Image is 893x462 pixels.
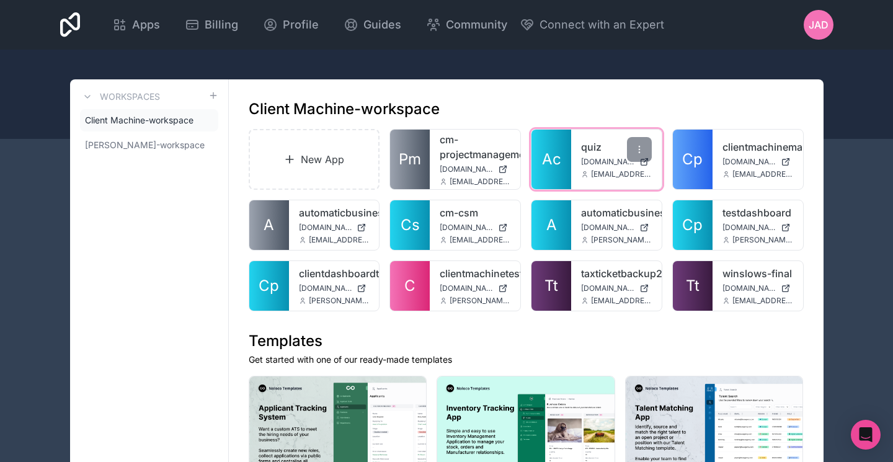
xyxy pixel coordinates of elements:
[249,129,380,190] a: New App
[851,420,881,450] div: Open Intercom Messenger
[450,296,510,306] span: [PERSON_NAME][EMAIL_ADDRESS][DOMAIN_NAME]
[673,130,713,189] a: Cp
[591,235,652,245] span: [PERSON_NAME][EMAIL_ADDRESS][DOMAIN_NAME]
[722,205,793,220] a: testdashboard
[440,266,510,281] a: clientmachinetest2
[722,157,776,167] span: [DOMAIN_NAME]
[299,283,370,293] a: [DOMAIN_NAME]
[253,11,329,38] a: Profile
[390,261,430,311] a: C
[404,276,415,296] span: C
[80,89,160,104] a: Workspaces
[450,177,510,187] span: [EMAIL_ADDRESS][DOMAIN_NAME]
[440,283,493,293] span: [DOMAIN_NAME]
[722,223,793,233] a: [DOMAIN_NAME]
[283,16,319,33] span: Profile
[531,130,571,189] a: Ac
[205,16,238,33] span: Billing
[446,16,507,33] span: Community
[390,130,430,189] a: Pm
[581,205,652,220] a: automaticbusinessdashboardtest
[249,200,289,250] a: A
[591,169,652,179] span: [EMAIL_ADDRESS][DOMAIN_NAME]
[440,283,510,293] a: [DOMAIN_NAME]
[440,205,510,220] a: cm-csm
[581,157,634,167] span: [DOMAIN_NAME]
[264,215,274,235] span: A
[363,16,401,33] span: Guides
[401,215,420,235] span: Cs
[809,17,829,32] span: JAD
[102,11,170,38] a: Apps
[249,353,804,366] p: Get started with one of our ready-made templates
[542,149,561,169] span: Ac
[682,215,703,235] span: Cp
[581,140,652,154] a: quiz
[309,235,370,245] span: [EMAIL_ADDRESS][DOMAIN_NAME]
[673,261,713,311] a: Tt
[531,261,571,311] a: Tt
[732,296,793,306] span: [EMAIL_ADDRESS][DOMAIN_NAME]
[581,157,652,167] a: [DOMAIN_NAME]
[581,283,652,293] a: [DOMAIN_NAME]
[581,266,652,281] a: taxticketbackup20250812
[299,223,352,233] span: [DOMAIN_NAME]
[440,223,493,233] span: [DOMAIN_NAME]
[100,91,160,103] h3: Workspaces
[85,114,193,127] span: Client Machine-workspace
[334,11,411,38] a: Guides
[299,283,352,293] span: [DOMAIN_NAME]
[722,223,776,233] span: [DOMAIN_NAME]
[546,215,557,235] span: A
[249,99,440,119] h1: Client Machine-workspace
[440,164,510,174] a: [DOMAIN_NAME]
[722,140,793,154] a: clientmachinemanagement
[299,266,370,281] a: clientdashboardtest
[440,164,493,174] span: [DOMAIN_NAME]
[299,205,370,220] a: automaticbusiness
[544,276,558,296] span: Tt
[416,11,517,38] a: Community
[175,11,248,38] a: Billing
[440,223,510,233] a: [DOMAIN_NAME]
[722,157,793,167] a: [DOMAIN_NAME]
[249,331,804,351] h1: Templates
[520,16,664,33] button: Connect with an Expert
[682,149,703,169] span: Cp
[390,200,430,250] a: Cs
[540,16,664,33] span: Connect with an Expert
[581,223,634,233] span: [DOMAIN_NAME]
[259,276,279,296] span: Cp
[309,296,370,306] span: [PERSON_NAME][EMAIL_ADDRESS][DOMAIN_NAME]
[132,16,160,33] span: Apps
[581,283,634,293] span: [DOMAIN_NAME]
[673,200,713,250] a: Cp
[299,223,370,233] a: [DOMAIN_NAME]
[686,276,700,296] span: Tt
[722,283,776,293] span: [DOMAIN_NAME]
[591,296,652,306] span: [EMAIL_ADDRESS][DOMAIN_NAME]
[80,134,218,156] a: [PERSON_NAME]-workspace
[450,235,510,245] span: [EMAIL_ADDRESS][DOMAIN_NAME]
[581,223,652,233] a: [DOMAIN_NAME]
[399,149,421,169] span: Pm
[249,261,289,311] a: Cp
[440,132,510,162] a: cm-projectmanagement
[85,139,205,151] span: [PERSON_NAME]-workspace
[722,266,793,281] a: winslows-final
[80,109,218,131] a: Client Machine-workspace
[722,283,793,293] a: [DOMAIN_NAME]
[732,235,793,245] span: [PERSON_NAME][EMAIL_ADDRESS][DOMAIN_NAME]
[531,200,571,250] a: A
[732,169,793,179] span: [EMAIL_ADDRESS][DOMAIN_NAME]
